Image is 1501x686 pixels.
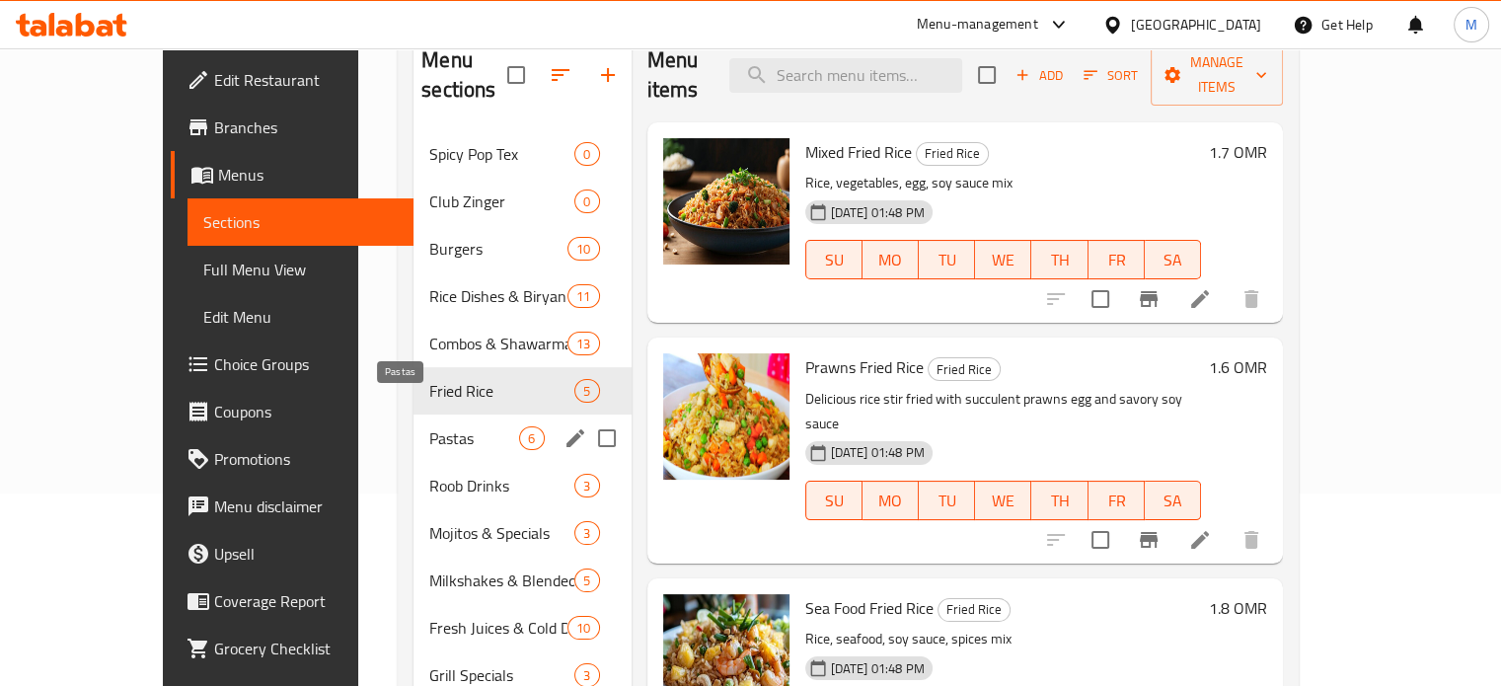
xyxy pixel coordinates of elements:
[919,481,975,520] button: TU
[171,530,413,577] a: Upsell
[919,240,975,279] button: TU
[429,142,574,166] div: Spicy Pop Tex
[863,481,919,520] button: MO
[575,572,598,590] span: 5
[413,509,631,557] div: Mojitos & Specials3
[927,246,967,274] span: TU
[1084,64,1138,87] span: Sort
[413,415,631,462] div: Pastas6edit
[1096,246,1137,274] span: FR
[574,142,599,166] div: items
[413,557,631,604] div: Milkshakes & Blended Desserts5
[929,358,1000,381] span: Fried Rice
[1088,240,1145,279] button: FR
[814,487,855,515] span: SU
[214,447,398,471] span: Promotions
[1188,287,1212,311] a: Edit menu item
[429,474,574,497] div: Roob Drinks
[214,542,398,566] span: Upsell
[561,423,590,453] button: edit
[870,487,911,515] span: MO
[171,435,413,483] a: Promotions
[1188,528,1212,552] a: Edit menu item
[574,569,599,592] div: items
[814,246,855,274] span: SU
[413,225,631,272] div: Burgers10
[413,178,631,225] div: Club Zinger0
[1008,60,1071,91] span: Add item
[429,379,574,403] span: Fried Rice
[214,352,398,376] span: Choice Groups
[218,163,398,187] span: Menus
[188,246,413,293] a: Full Menu View
[203,258,398,281] span: Full Menu View
[429,284,567,308] span: Rice Dishes & Biryani
[1209,138,1267,166] h6: 1.7 OMR
[429,426,519,450] span: Pastas
[171,151,413,198] a: Menus
[171,625,413,672] a: Grocery Checklist
[171,104,413,151] a: Branches
[519,426,544,450] div: items
[663,353,789,480] img: Prawns Fried Rice
[429,190,574,213] div: Club Zinger
[568,240,598,259] span: 10
[863,240,919,279] button: MO
[805,137,912,167] span: Mixed Fried Rice
[429,332,567,355] span: Combos & Shawarma
[171,577,413,625] a: Coverage Report
[823,659,933,678] span: [DATE] 01:48 PM
[203,210,398,234] span: Sections
[927,487,967,515] span: TU
[429,569,574,592] span: Milkshakes & Blended Desserts
[575,382,598,401] span: 5
[975,481,1031,520] button: WE
[1088,481,1145,520] button: FR
[870,246,911,274] span: MO
[1125,275,1172,323] button: Branch-specific-item
[938,598,1011,622] div: Fried Rice
[1145,481,1201,520] button: SA
[413,272,631,320] div: Rice Dishes & Biryani11
[1153,487,1193,515] span: SA
[214,400,398,423] span: Coupons
[188,198,413,246] a: Sections
[568,619,598,638] span: 10
[1228,275,1275,323] button: delete
[429,616,567,640] span: Fresh Juices & Cold Drinks
[966,54,1008,96] span: Select section
[663,138,789,265] img: Mixed Fried Rice
[214,637,398,660] span: Grocery Checklist
[917,142,988,165] span: Fried Rice
[188,293,413,341] a: Edit Menu
[1465,14,1477,36] span: M
[171,56,413,104] a: Edit Restaurant
[520,429,543,448] span: 6
[574,521,599,545] div: items
[567,616,599,640] div: items
[983,487,1023,515] span: WE
[1166,50,1267,100] span: Manage items
[1209,594,1267,622] h6: 1.8 OMR
[171,388,413,435] a: Coupons
[805,352,924,382] span: Prawns Fried Rice
[203,305,398,329] span: Edit Menu
[171,341,413,388] a: Choice Groups
[214,115,398,139] span: Branches
[1013,64,1066,87] span: Add
[1071,60,1151,91] span: Sort items
[975,240,1031,279] button: WE
[429,521,574,545] span: Mojitos & Specials
[429,237,567,261] span: Burgers
[916,142,989,166] div: Fried Rice
[171,483,413,530] a: Menu disclaimer
[823,443,933,462] span: [DATE] 01:48 PM
[575,145,598,164] span: 0
[568,335,598,353] span: 13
